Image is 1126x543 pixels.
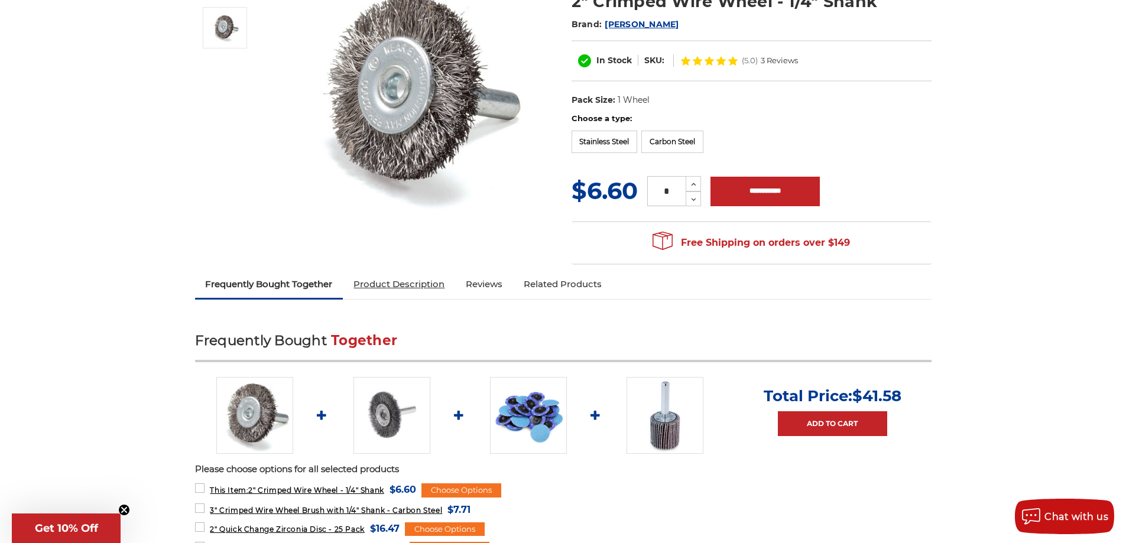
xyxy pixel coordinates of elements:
[195,463,932,476] p: Please choose options for all selected products
[572,176,638,205] span: $6.60
[331,332,397,349] span: Together
[447,502,470,518] span: $7.71
[618,94,650,106] dd: 1 Wheel
[216,377,293,454] img: Crimped Wire Wheel with Shank
[572,113,932,125] label: Choose a type:
[370,521,400,537] span: $16.47
[764,386,901,405] p: Total Price:
[343,271,455,297] a: Product Description
[1015,499,1114,534] button: Chat with us
[455,271,513,297] a: Reviews
[210,506,442,515] span: 3" Crimped Wire Wheel Brush with 1/4" Shank - Carbon Steel
[405,522,485,537] div: Choose Options
[644,54,664,67] dt: SKU:
[35,522,98,535] span: Get 10% Off
[210,13,240,43] img: Crimped Wire Wheel with Shank
[761,57,798,64] span: 3 Reviews
[12,513,121,543] div: Get 10% OffClose teaser
[653,231,850,255] span: Free Shipping on orders over $149
[778,411,887,436] a: Add to Cart
[572,19,602,30] span: Brand:
[390,482,416,498] span: $6.60
[195,271,343,297] a: Frequently Bought Together
[596,55,632,66] span: In Stock
[210,486,248,495] strong: This Item:
[118,504,130,516] button: Close teaser
[210,486,384,495] span: 2" Crimped Wire Wheel - 1/4" Shank
[742,57,758,64] span: (5.0)
[513,271,612,297] a: Related Products
[605,19,679,30] a: [PERSON_NAME]
[195,332,327,349] span: Frequently Bought
[1044,511,1108,522] span: Chat with us
[210,525,364,534] span: 2" Quick Change Zirconia Disc - 25 Pack
[421,483,501,498] div: Choose Options
[572,94,615,106] dt: Pack Size:
[852,386,901,405] span: $41.58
